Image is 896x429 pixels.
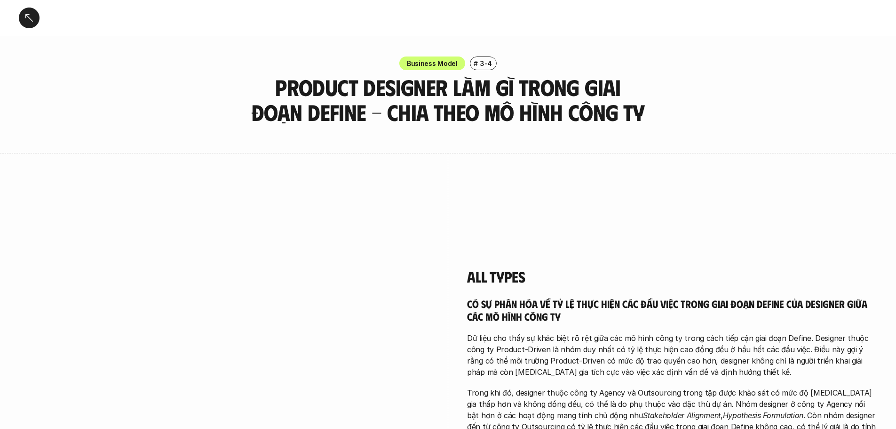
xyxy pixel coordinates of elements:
em: Stakeholder Alignment [643,411,721,420]
p: Business Model [407,58,458,68]
em: Hypothesis Formulation [723,411,803,420]
p: 3-4 [480,58,492,68]
p: Dữ liệu cho thấy sự khác biệt rõ rệt giữa các mô hình công ty trong cách tiếp cận giai đoạn Defin... [467,332,877,378]
h3: Product Designer làm gì trong giai đoạn Define - Chia theo mô hình công ty [248,75,648,125]
h4: All types [467,267,877,285]
h5: overview [495,193,538,206]
h6: # [474,60,478,67]
p: Designer trong các công ty Product có tỷ lệ thực hiện các công việc trong giai đoạn Define cao hơ... [482,213,862,247]
h5: Có sự phân hóa về tỷ lệ thực hiện các đầu việc trong giai đoạn Define của designer giữa các mô hì... [467,297,877,323]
